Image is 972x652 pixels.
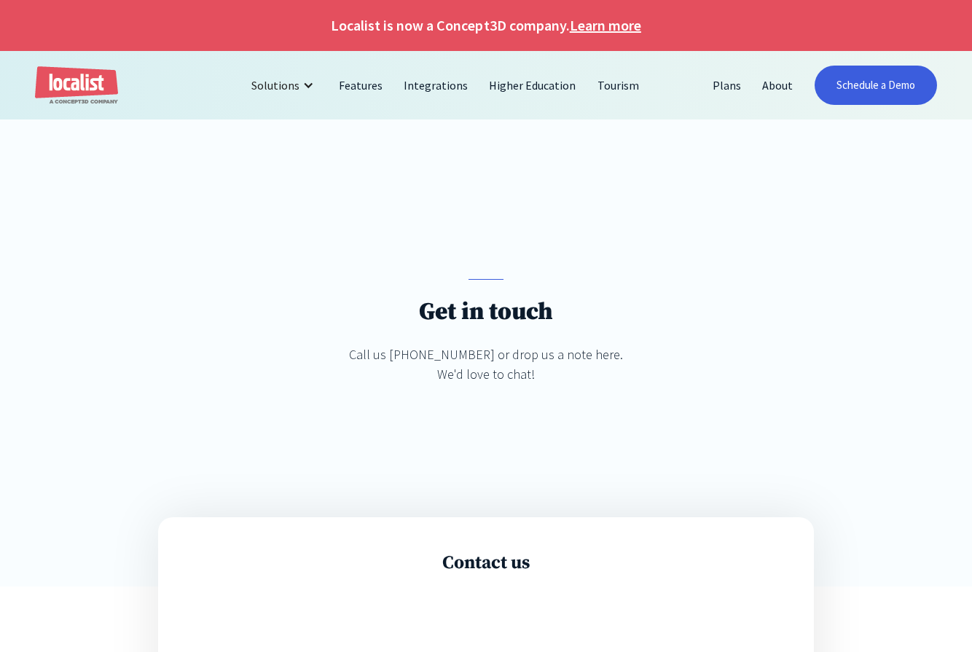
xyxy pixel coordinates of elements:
[479,68,587,103] a: Higher Education
[393,68,479,103] a: Integrations
[35,66,118,105] a: home
[347,345,624,384] div: Call us [PHONE_NUMBER] or drop us a note here. We'd love to chat!
[815,66,937,105] a: Schedule a Demo
[570,15,641,36] a: Learn more
[419,297,553,327] h1: Get in touch
[227,551,745,574] h3: Contact us
[752,68,804,103] a: About
[329,68,393,103] a: Features
[251,76,299,94] div: Solutions
[702,68,752,103] a: Plans
[587,68,650,103] a: Tourism
[240,68,329,103] div: Solutions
